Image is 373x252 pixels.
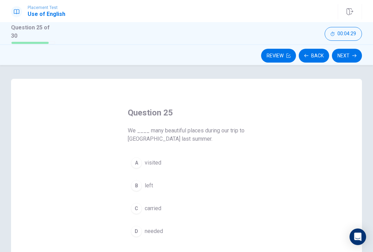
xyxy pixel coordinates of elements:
span: We ____ many beautiful places during our trip to [GEOGRAPHIC_DATA] last summer. [128,127,245,143]
div: A [131,157,142,168]
h4: Question 25 [128,107,245,118]
button: Bleft [128,177,245,194]
span: 00:04:29 [337,31,356,37]
span: carried [145,204,161,213]
button: Review [261,49,296,63]
span: needed [145,227,163,235]
h1: Question 25 of 30 [11,24,55,40]
button: 00:04:29 [325,27,362,41]
div: B [131,180,142,191]
button: Next [332,49,362,63]
button: Ccarried [128,200,245,217]
button: Back [299,49,329,63]
button: Avisited [128,154,245,171]
div: Open Intercom Messenger [350,228,366,245]
div: D [131,226,142,237]
span: Placement Test [28,5,65,10]
span: visited [145,159,161,167]
h1: Use of English [28,10,65,18]
span: left [145,181,153,190]
div: C [131,203,142,214]
button: Dneeded [128,223,245,240]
